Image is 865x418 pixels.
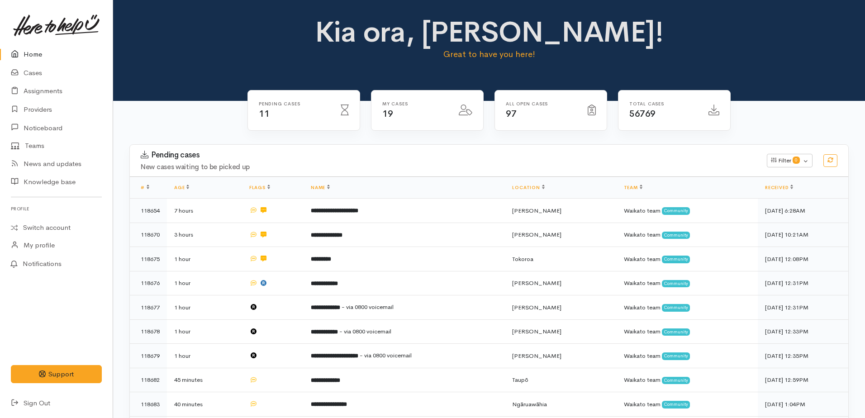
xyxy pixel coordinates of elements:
[130,271,167,295] td: 118676
[758,223,848,247] td: [DATE] 10:21AM
[758,319,848,344] td: [DATE] 12:33PM
[662,352,690,360] span: Community
[617,199,758,223] td: Waikato team
[512,231,561,238] span: [PERSON_NAME]
[629,101,698,106] h6: Total cases
[512,400,547,408] span: Ngāruawāhia
[617,344,758,368] td: Waikato team
[512,255,533,263] span: Tokoroa
[141,163,756,171] h4: New cases waiting to be picked up
[512,376,528,384] span: Taupō
[174,185,189,190] a: Age
[512,207,561,214] span: [PERSON_NAME]
[130,247,167,271] td: 118675
[765,185,793,190] a: Received
[382,101,448,106] h6: My cases
[167,319,242,344] td: 1 hour
[130,368,167,392] td: 118682
[758,344,848,368] td: [DATE] 12:35PM
[141,185,149,190] a: #
[793,157,800,164] span: 0
[259,108,269,119] span: 11
[662,280,690,287] span: Community
[130,319,167,344] td: 118678
[130,392,167,417] td: 118683
[758,247,848,271] td: [DATE] 12:08PM
[259,101,330,106] h6: Pending cases
[167,247,242,271] td: 1 hour
[167,295,242,320] td: 1 hour
[617,368,758,392] td: Waikato team
[617,223,758,247] td: Waikato team
[758,295,848,320] td: [DATE] 12:31PM
[312,16,666,48] h1: Kia ora, [PERSON_NAME]!
[167,392,242,417] td: 40 minutes
[512,304,561,311] span: [PERSON_NAME]
[662,256,690,263] span: Community
[512,279,561,287] span: [PERSON_NAME]
[167,344,242,368] td: 1 hour
[617,247,758,271] td: Waikato team
[617,271,758,295] td: Waikato team
[311,185,330,190] a: Name
[339,328,391,335] span: - via 0800 voicemail
[662,304,690,311] span: Community
[662,207,690,214] span: Community
[141,151,756,160] h3: Pending cases
[758,368,848,392] td: [DATE] 12:59PM
[662,377,690,384] span: Community
[617,392,758,417] td: Waikato team
[662,401,690,408] span: Community
[167,199,242,223] td: 7 hours
[662,328,690,336] span: Community
[758,271,848,295] td: [DATE] 12:31PM
[130,223,167,247] td: 118670
[130,199,167,223] td: 118654
[167,368,242,392] td: 45 minutes
[617,319,758,344] td: Waikato team
[11,365,102,384] button: Support
[624,185,642,190] a: Team
[506,101,577,106] h6: All Open cases
[249,185,270,190] a: Flags
[130,295,167,320] td: 118677
[360,351,412,359] span: - via 0800 voicemail
[758,392,848,417] td: [DATE] 1:04PM
[11,203,102,215] h6: Profile
[767,154,813,167] button: Filter0
[506,108,516,119] span: 97
[167,271,242,295] td: 1 hour
[617,295,758,320] td: Waikato team
[312,48,666,61] p: Great to have you here!
[758,199,848,223] td: [DATE] 6:28AM
[512,328,561,335] span: [PERSON_NAME]
[167,223,242,247] td: 3 hours
[342,303,394,311] span: - via 0800 voicemail
[512,352,561,360] span: [PERSON_NAME]
[130,344,167,368] td: 118679
[382,108,393,119] span: 19
[662,232,690,239] span: Community
[629,108,656,119] span: 56769
[512,185,544,190] a: Location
